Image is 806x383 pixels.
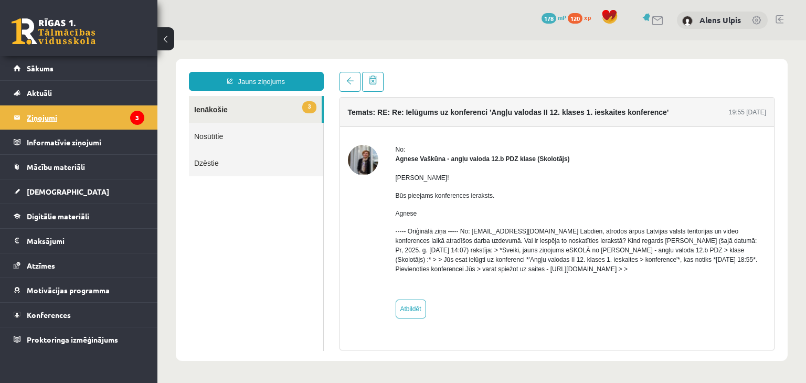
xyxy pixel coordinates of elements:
a: Maksājumi [14,229,144,253]
a: Proktoringa izmēģinājums [14,327,144,352]
a: Nosūtītie [31,82,166,109]
span: Aktuāli [27,88,52,98]
a: 120 xp [568,13,596,22]
legend: Informatīvie ziņojumi [27,130,144,154]
legend: Maksājumi [27,229,144,253]
p: Būs pieejams konferences ieraksts. [238,151,609,160]
span: Mācību materiāli [27,162,85,172]
a: Informatīvie ziņojumi [14,130,144,154]
span: 3 [145,61,158,73]
span: 178 [542,13,556,24]
a: Rīgas 1. Tālmācības vidusskola [12,18,96,45]
a: Atbildēt [238,259,269,278]
a: Atzīmes [14,253,144,278]
span: Proktoringa izmēģinājums [27,335,118,344]
span: Konferences [27,310,71,320]
a: Mācību materiāli [14,155,144,179]
strong: Agnese Vaškūna - angļu valoda 12.b PDZ klase (Skolotājs) [238,115,412,122]
i: 3 [130,111,144,125]
a: Jauns ziņojums [31,31,166,50]
a: Ziņojumi3 [14,105,144,130]
a: Aktuāli [14,81,144,105]
a: Alens Ulpis [699,15,741,25]
img: Alens Ulpis [682,16,693,26]
span: 120 [568,13,582,24]
span: Atzīmes [27,261,55,270]
span: mP [558,13,566,22]
a: Konferences [14,303,144,327]
p: ----- Oriģinālā ziņa ----- No: [EMAIL_ADDRESS][DOMAIN_NAME] Labdien, atrodos ārpus Latvijas valst... [238,186,609,233]
img: Agnese Vaškūna - angļu valoda 12.b PDZ klase [190,104,221,135]
a: [DEMOGRAPHIC_DATA] [14,179,144,204]
span: Motivācijas programma [27,285,110,295]
a: 178 mP [542,13,566,22]
div: 19:55 [DATE] [571,67,609,77]
p: [PERSON_NAME]! [238,133,609,142]
a: Sākums [14,56,144,80]
span: Digitālie materiāli [27,211,89,221]
h4: Temats: RE: Re: Ielūgums uz konferenci 'Angļu valodas II 12. klases 1. ieskaites konference' [190,68,512,76]
a: Motivācijas programma [14,278,144,302]
a: Dzēstie [31,109,166,136]
div: No: [238,104,609,114]
span: Sākums [27,63,54,73]
a: 3Ienākošie [31,56,164,82]
a: Digitālie materiāli [14,204,144,228]
legend: Ziņojumi [27,105,144,130]
p: Agnese [238,168,609,178]
span: [DEMOGRAPHIC_DATA] [27,187,109,196]
span: xp [584,13,591,22]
